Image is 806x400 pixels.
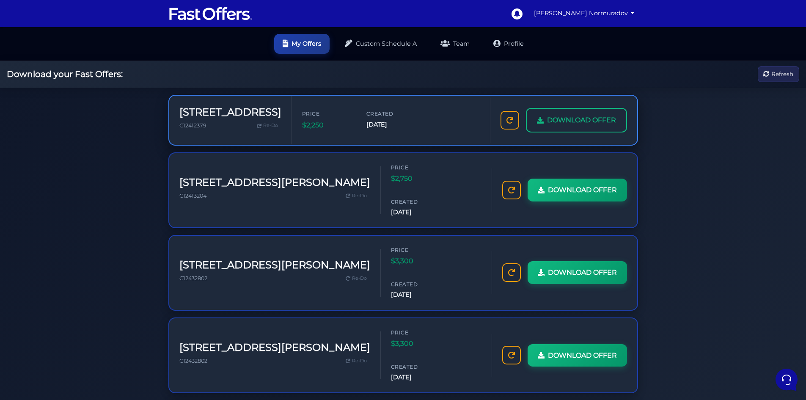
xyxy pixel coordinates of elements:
iframe: Customerly Messenger Launcher [774,367,799,392]
button: Home [7,272,59,291]
button: Start a Conversation [14,85,156,102]
span: DOWNLOAD OFFER [548,350,617,361]
button: Refresh [758,66,799,82]
button: Messages [59,272,111,291]
a: Re-Do [342,273,370,284]
span: C12432802 [179,358,207,364]
a: Team [432,34,478,54]
a: Re-Do [342,190,370,201]
span: [DATE] [391,207,442,217]
a: DOWNLOAD OFFER [528,344,627,367]
span: [DATE] [391,372,442,382]
span: C12432802 [179,275,207,281]
span: $2,250 [302,120,353,131]
span: Price [391,328,442,337]
a: See all [137,47,156,54]
span: Created [391,198,442,206]
a: Profile [485,34,532,54]
span: Re-Do [352,357,367,365]
h3: [STREET_ADDRESS][PERSON_NAME] [179,259,370,271]
span: DOWNLOAD OFFER [547,115,616,126]
span: $3,300 [391,256,442,267]
span: DOWNLOAD OFFER [548,185,617,196]
a: Open Help Center [105,119,156,125]
span: Find an Answer [14,119,58,125]
h2: Download your Fast Offers: [7,69,123,79]
h3: [STREET_ADDRESS] [179,106,281,119]
a: Re-Do [342,356,370,367]
span: Your Conversations [14,47,69,54]
span: Price [302,110,353,118]
a: DOWNLOAD OFFER [528,179,627,201]
a: Re-Do [253,120,281,131]
span: Re-Do [263,122,278,130]
h2: Hello [PERSON_NAME] 👋 [7,7,142,34]
button: Help [110,272,162,291]
a: DOWNLOAD OFFER [528,261,627,284]
span: Start a Conversation [61,90,118,97]
span: Re-Do [352,275,367,282]
span: Refresh [771,69,793,79]
span: $3,300 [391,338,442,349]
p: Messages [73,284,97,291]
span: Price [391,246,442,254]
span: [DATE] [366,120,417,130]
a: My Offers [274,34,330,54]
span: Created [366,110,417,118]
span: [DATE] [391,290,442,300]
img: dark [27,61,44,78]
a: DOWNLOAD OFFER [526,108,627,132]
a: Custom Schedule A [336,34,425,54]
span: Created [391,363,442,371]
span: $2,750 [391,173,442,184]
p: Home [25,284,40,291]
span: Created [391,280,442,288]
span: C12412379 [179,122,206,129]
h3: [STREET_ADDRESS][PERSON_NAME] [179,342,370,354]
input: Search for an Article... [19,137,138,145]
a: [PERSON_NAME] Normuradov [531,5,638,22]
p: Help [131,284,142,291]
span: Re-Do [352,192,367,200]
h3: [STREET_ADDRESS][PERSON_NAME] [179,177,370,189]
span: C12413204 [179,193,206,199]
img: dark [14,61,30,78]
span: Price [391,163,442,171]
span: DOWNLOAD OFFER [548,267,617,278]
